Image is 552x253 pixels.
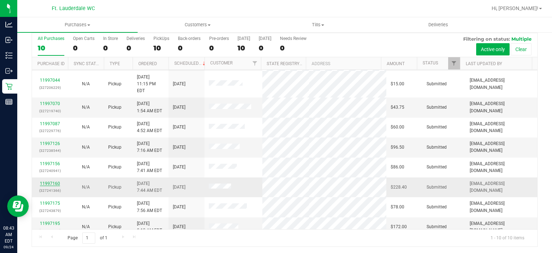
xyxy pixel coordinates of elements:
[108,184,121,191] span: Pickup
[108,164,121,171] span: Pickup
[137,100,162,114] span: [DATE] 1:54 AM EDT
[258,17,378,32] a: Tills
[174,61,207,66] a: Scheduled
[258,22,378,28] span: Tills
[110,61,120,66] a: Type
[137,140,162,154] span: [DATE] 7:16 AM EDT
[74,61,101,66] a: Sync Status
[126,36,145,41] div: Deliveries
[36,84,64,91] p: (327206229)
[82,184,90,191] button: N/A
[427,104,447,111] span: Submitted
[448,57,460,69] a: Filter
[38,36,64,41] div: All Purchases
[267,61,304,66] a: State Registry ID
[36,127,64,134] p: (327229776)
[5,83,13,90] inline-svg: Retail
[36,187,64,194] p: (327241366)
[178,36,201,41] div: Back-orders
[108,104,121,111] span: Pickup
[391,104,404,111] span: $43.75
[492,5,538,11] span: Hi, [PERSON_NAME]!
[36,147,64,154] p: (327238544)
[178,44,201,52] div: 0
[108,144,121,151] span: Pickup
[82,124,90,131] button: N/A
[40,201,60,206] a: 11997175
[36,227,64,234] p: (327245615)
[427,124,447,131] span: Submitted
[476,43,510,55] button: Active only
[209,36,229,41] div: Pre-orders
[108,204,121,211] span: Pickup
[73,36,95,41] div: Open Carts
[82,145,90,150] span: Not Applicable
[138,61,157,66] a: Ordered
[82,105,90,110] span: Not Applicable
[511,43,532,55] button: Clear
[173,144,185,151] span: [DATE]
[5,21,13,28] inline-svg: Analytics
[427,223,447,230] span: Submitted
[82,185,90,190] span: Not Applicable
[40,101,60,106] a: 11997070
[427,204,447,211] span: Submitted
[3,225,14,244] p: 08:43 AM EDT
[511,36,532,42] span: Multiple
[173,164,185,171] span: [DATE]
[5,52,13,59] inline-svg: Inventory
[378,17,498,32] a: Deliveries
[137,121,162,134] span: [DATE] 4:52 AM EDT
[36,167,64,174] p: (327240941)
[5,98,13,105] inline-svg: Reports
[82,204,90,211] button: N/A
[5,67,13,74] inline-svg: Outbound
[427,164,447,171] span: Submitted
[40,221,60,226] a: 11997195
[153,36,169,41] div: PickUps
[427,144,447,151] span: Submitted
[470,77,533,91] span: [EMAIL_ADDRESS][DOMAIN_NAME]
[391,144,404,151] span: $96.50
[173,223,185,230] span: [DATE]
[82,125,90,130] span: Not Applicable
[37,61,65,66] a: Purchase ID
[82,164,90,171] button: N/A
[249,57,261,69] a: Filter
[470,161,533,174] span: [EMAIL_ADDRESS][DOMAIN_NAME]
[52,5,95,12] span: Ft. Lauderdale WC
[40,121,60,126] a: 11997087
[108,81,121,87] span: Pickup
[138,22,258,28] span: Customers
[173,104,185,111] span: [DATE]
[61,232,113,244] span: Page of 1
[137,161,162,174] span: [DATE] 7:41 AM EDT
[103,36,118,41] div: In Store
[40,141,60,146] a: 11997126
[82,223,90,230] button: N/A
[82,232,95,244] input: 1
[391,184,407,191] span: $228.40
[173,124,185,131] span: [DATE]
[419,22,458,28] span: Deliveries
[40,181,60,186] a: 11997160
[173,81,185,87] span: [DATE]
[470,200,533,214] span: [EMAIL_ADDRESS][DOMAIN_NAME]
[470,100,533,114] span: [EMAIL_ADDRESS][DOMAIN_NAME]
[38,44,64,52] div: 10
[238,44,250,52] div: 10
[137,220,162,234] span: [DATE] 8:13 AM EDT
[82,81,90,86] span: Not Applicable
[108,223,121,230] span: Pickup
[82,224,90,229] span: Not Applicable
[470,180,533,194] span: [EMAIL_ADDRESS][DOMAIN_NAME]
[391,223,407,230] span: $172.00
[108,124,121,131] span: Pickup
[137,74,164,95] span: [DATE] 11:15 PM EDT
[391,81,404,87] span: $15.00
[82,164,90,170] span: Not Applicable
[40,78,60,83] a: 11997044
[137,200,162,214] span: [DATE] 7:56 AM EDT
[259,36,271,41] div: [DATE]
[5,36,13,44] inline-svg: Inbound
